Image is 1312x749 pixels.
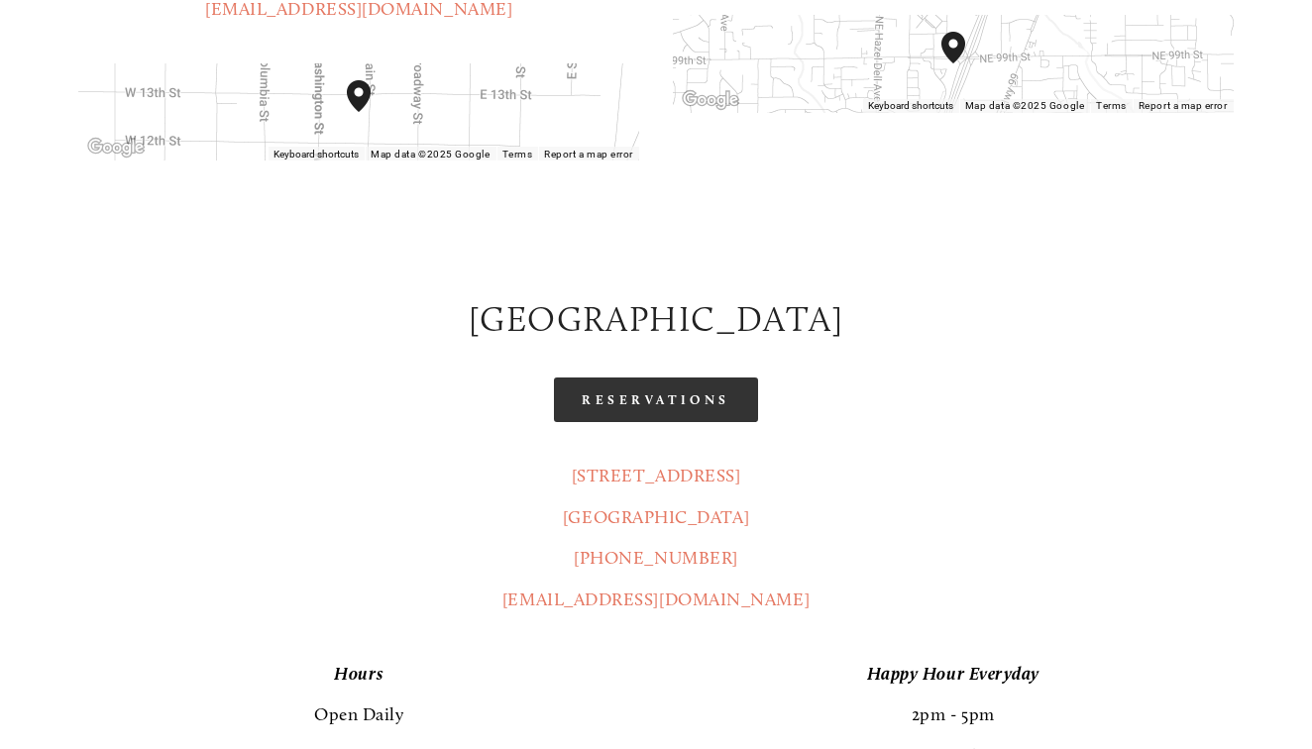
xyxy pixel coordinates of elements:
a: Reservations [554,377,758,422]
em: Hours [334,663,383,685]
em: Happy Hour Everyday [867,663,1039,685]
button: Keyboard shortcuts [273,148,359,161]
a: Open this area in Google Maps (opens a new window) [83,135,149,160]
h2: [GEOGRAPHIC_DATA] [78,295,1233,344]
a: [EMAIL_ADDRESS][DOMAIN_NAME] [502,588,810,610]
img: Google [83,135,149,160]
span: Map data ©2025 Google [371,149,490,160]
a: [STREET_ADDRESS][GEOGRAPHIC_DATA] [563,465,749,527]
a: Terms [502,149,533,160]
a: [PHONE_NUMBER] [574,547,738,569]
a: Report a map error [544,149,633,160]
